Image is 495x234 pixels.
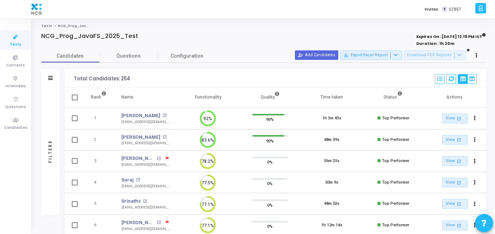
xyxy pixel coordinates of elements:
span: 0/857 [449,6,461,12]
span: Questions [100,52,158,60]
mat-icon: person_add_alt [298,53,303,58]
nav: breadcrumb [41,24,486,28]
a: View [442,156,468,166]
div: 36m 33s [324,158,339,164]
span: Top Performer [382,137,409,142]
a: [PERSON_NAME] [121,134,160,141]
div: 50m 9s [325,180,338,186]
div: [EMAIL_ADDRESS][DOMAIN_NAME] [121,119,170,125]
th: Rank [83,87,114,108]
th: Functionality [177,87,239,108]
div: Time taken [320,93,343,101]
span: 90% [266,137,274,144]
a: View [442,114,468,123]
mat-icon: save_alt [343,53,348,58]
div: [EMAIL_ADDRESS][DOMAIN_NAME] [121,226,170,232]
a: Srinaths [121,197,141,205]
mat-icon: open_in_new [456,180,462,186]
span: 0% [267,180,273,187]
span: 0% [267,158,273,166]
td: 3 [83,150,114,172]
div: [EMAIL_ADDRESS][DOMAIN_NAME] [121,205,170,210]
th: Status [362,87,424,108]
span: Questions [5,104,26,110]
span: Top Performer [382,180,409,185]
a: View [442,220,468,230]
mat-icon: open_in_new [157,220,161,225]
mat-icon: open_in_new [456,137,462,143]
mat-icon: open_in_new [163,114,167,118]
mat-icon: open_in_new [136,178,140,182]
a: [PERSON_NAME] [121,219,155,226]
div: View Options [458,74,477,84]
span: T [442,7,447,12]
mat-icon: open_in_new [157,157,161,161]
button: Export Excel Report [340,50,402,60]
div: [EMAIL_ADDRESS][DOMAIN_NAME] [121,162,170,168]
a: Suraj [121,176,134,184]
th: Actions [424,87,486,108]
button: Add Candidates [295,50,338,60]
span: 0% [267,223,273,230]
mat-icon: open_in_new [143,199,147,203]
td: 5 [83,193,114,215]
button: Actions [470,135,480,145]
span: 0% [267,201,273,208]
a: [PERSON_NAME] [121,155,155,162]
img: logo [30,2,43,16]
a: Tests [41,24,52,28]
mat-icon: open_in_new [456,222,462,229]
td: 4 [83,172,114,193]
div: Name [121,93,133,101]
div: Filters [47,111,54,191]
a: View [442,199,468,209]
button: Actions [470,220,480,231]
strong: Duration : 1h 20m [416,41,455,46]
span: Top Performer [382,116,409,120]
span: Top Performer [382,223,409,227]
mat-icon: open_in_new [456,115,462,122]
div: 1h 3m 43s [322,115,341,122]
a: View [442,135,468,145]
th: Quality [239,87,301,108]
span: Interviews [5,83,26,89]
a: [PERSON_NAME] [121,112,160,119]
button: Actions [470,199,480,209]
a: View [442,178,468,188]
mat-icon: open_in_new [456,158,462,164]
button: Actions [470,114,480,124]
div: 48m 53s [324,201,339,207]
span: Candidates [41,52,100,60]
button: Actions [470,177,480,188]
td: 1 [83,108,114,129]
td: 2 [83,129,114,151]
mat-icon: open_in_new [163,135,167,139]
div: Total Candidates: 254 [74,76,130,82]
div: [EMAIL_ADDRESS][DOMAIN_NAME] [121,184,170,189]
div: 48m 59s [324,137,339,143]
span: Tests [10,42,21,48]
h4: NCG_Prog_JavaFS_2025_Test [41,32,138,40]
span: NCG_Prog_JavaFS_2025_Test [58,24,115,28]
strong: Expires On : [DATE] 12:15 PM IST [416,32,486,40]
div: [EMAIL_ADDRESS][DOMAIN_NAME] [121,141,170,146]
span: Top Performer [382,158,409,163]
mat-icon: open_in_new [456,201,462,207]
button: Actions [470,156,480,166]
span: Candidates [4,125,27,131]
span: 90% [266,116,274,123]
span: Contests [6,62,25,69]
span: Top Performer [382,201,409,206]
span: Configuration [171,52,203,60]
label: Invites: [425,6,439,12]
div: 1h 12m 14s [321,222,342,229]
button: Download PDF Reports [404,50,466,60]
